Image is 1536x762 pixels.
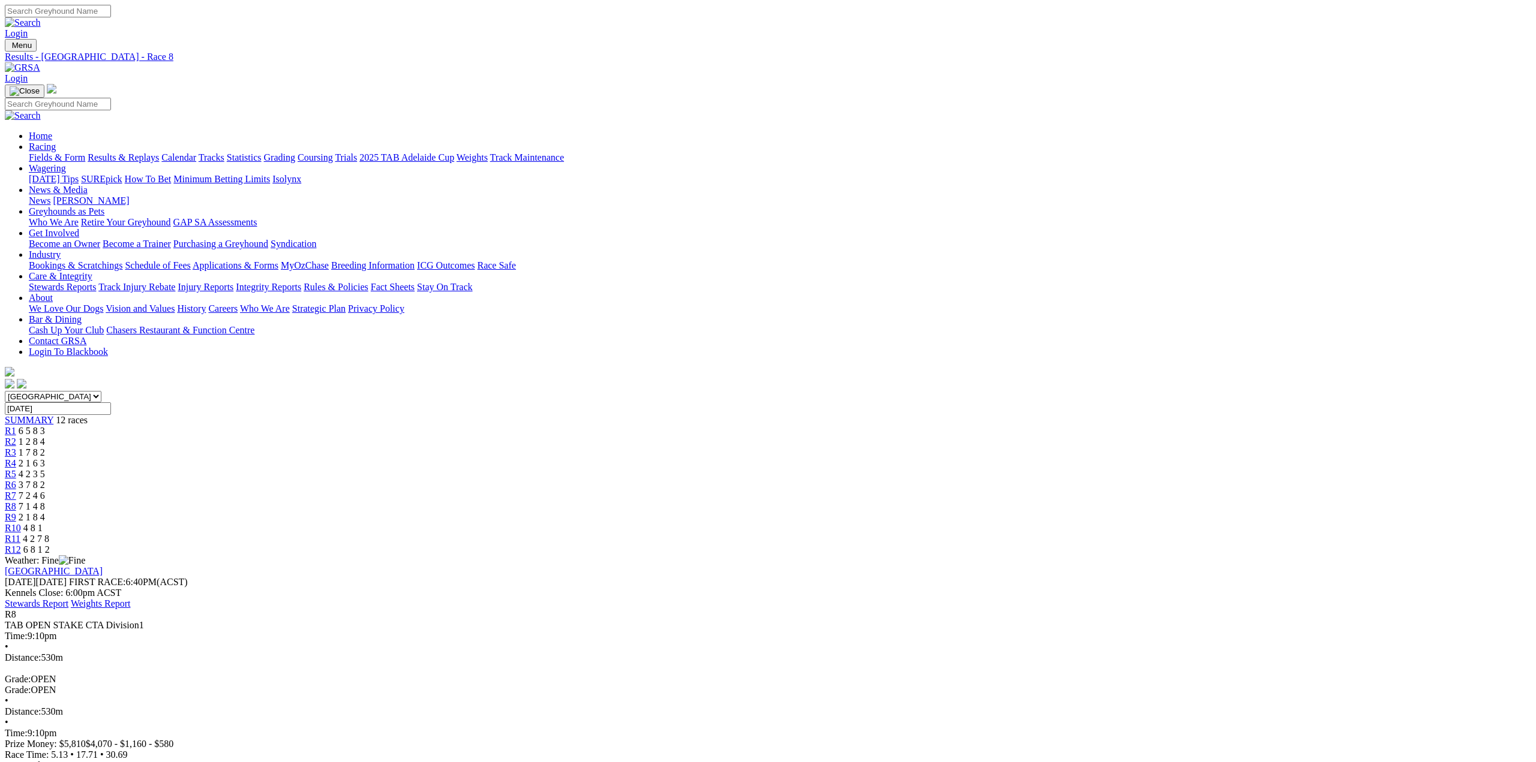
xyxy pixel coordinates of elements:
[5,480,16,490] a: R6
[298,152,333,162] a: Coursing
[5,402,111,415] input: Select date
[106,303,175,314] a: Vision and Values
[5,98,111,110] input: Search
[29,217,1522,228] div: Greyhounds as Pets
[29,282,96,292] a: Stewards Reports
[19,469,45,479] span: 4 2 3 5
[29,228,79,238] a: Get Involved
[5,685,1522,695] div: OPEN
[5,739,1522,749] div: Prize Money: $5,810
[5,706,41,716] span: Distance:
[5,631,1522,641] div: 9:10pm
[304,282,368,292] a: Rules & Policies
[5,620,1522,631] div: TAB OPEN STAKE CTA Division1
[490,152,564,162] a: Track Maintenance
[5,367,14,377] img: logo-grsa-white.png
[69,577,125,587] span: FIRST RACE:
[19,426,45,436] span: 6 5 8 3
[29,174,79,184] a: [DATE] Tips
[5,577,67,587] span: [DATE]
[272,174,301,184] a: Isolynx
[29,152,1522,163] div: Racing
[69,577,188,587] span: 6:40PM(ACST)
[5,39,37,52] button: Toggle navigation
[417,282,472,292] a: Stay On Track
[5,490,16,501] a: R7
[348,303,404,314] a: Privacy Policy
[29,152,85,162] a: Fields & Form
[29,141,56,152] a: Racing
[76,749,98,760] span: 17.71
[236,282,301,292] a: Integrity Reports
[5,426,16,436] a: R1
[47,84,56,94] img: logo-grsa-white.png
[5,631,28,641] span: Time:
[29,293,53,303] a: About
[335,152,357,162] a: Trials
[5,62,40,73] img: GRSA
[29,282,1522,293] div: Care & Integrity
[5,17,41,28] img: Search
[23,534,49,544] span: 4 2 7 8
[5,501,16,511] span: R8
[100,749,104,760] span: •
[106,749,128,760] span: 30.69
[86,739,174,749] span: $4,070 - $1,160 - $580
[5,685,31,695] span: Grade:
[81,217,171,227] a: Retire Your Greyhound
[477,260,515,270] a: Race Safe
[23,544,50,555] span: 6 8 1 2
[5,28,28,38] a: Login
[10,86,40,96] img: Close
[5,523,21,533] a: R10
[29,347,108,357] a: Login To Blackbook
[5,512,16,522] a: R9
[19,512,45,522] span: 2 1 8 4
[240,303,290,314] a: Who We Are
[5,379,14,388] img: facebook.svg
[331,260,415,270] a: Breeding Information
[281,260,329,270] a: MyOzChase
[5,52,1522,62] a: Results - [GEOGRAPHIC_DATA] - Race 8
[5,458,16,468] span: R4
[5,415,53,425] a: SUMMARY
[371,282,415,292] a: Fact Sheets
[5,534,20,544] span: R11
[29,195,1522,206] div: News & Media
[12,41,32,50] span: Menu
[81,174,122,184] a: SUREpick
[19,436,45,447] span: 1 2 8 4
[5,674,31,684] span: Grade:
[173,217,257,227] a: GAP SA Assessments
[5,566,103,576] a: [GEOGRAPHIC_DATA]
[29,239,100,249] a: Become an Owner
[56,415,88,425] span: 12 races
[29,163,66,173] a: Wagering
[5,447,16,457] span: R3
[125,260,190,270] a: Schedule of Fees
[5,73,28,83] a: Login
[29,185,88,195] a: News & Media
[29,239,1522,249] div: Get Involved
[19,490,45,501] span: 7 2 4 6
[193,260,278,270] a: Applications & Forms
[5,695,8,706] span: •
[5,598,68,609] a: Stewards Report
[19,480,45,490] span: 3 7 8 2
[5,728,28,738] span: Time:
[208,303,238,314] a: Careers
[5,544,21,555] span: R12
[173,174,270,184] a: Minimum Betting Limits
[5,749,49,760] span: Race Time:
[271,239,316,249] a: Syndication
[5,674,1522,685] div: OPEN
[98,282,175,292] a: Track Injury Rebate
[5,469,16,479] a: R5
